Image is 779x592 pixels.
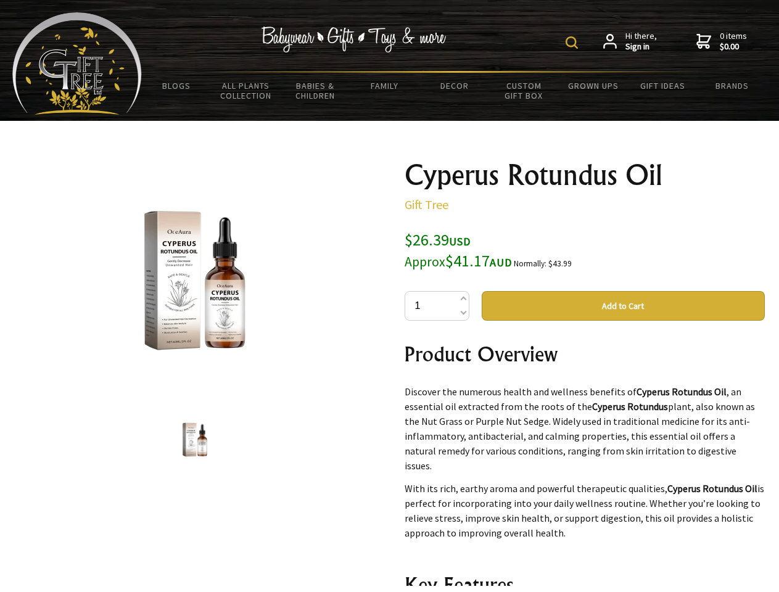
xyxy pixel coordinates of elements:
[405,481,765,540] p: With its rich, earthy aroma and powerful therapeutic qualities, is perfect for incorporating into...
[99,184,291,377] img: Cyperus Rotundus Oil
[12,12,142,115] img: Babyware - Gifts - Toys and more...
[482,291,765,321] button: Add to Cart
[592,400,668,413] strong: Cyperus Rotundus
[212,73,281,109] a: All Plants Collection
[603,31,657,52] a: Hi there,Sign in
[262,27,447,52] img: Babywear - Gifts - Toys & more
[489,73,559,109] a: Custom Gift Box
[566,36,578,49] img: product search
[281,73,350,109] a: Babies & Children
[696,31,747,52] a: 0 items$0.00
[698,73,767,99] a: Brands
[405,339,765,369] h2: Product Overview
[720,41,747,52] strong: $0.00
[720,30,747,52] span: 0 items
[405,229,512,271] span: $26.39 $41.17
[514,258,572,269] small: Normally: $43.99
[405,384,765,473] p: Discover the numerous health and wellness benefits of , an essential oil extracted from the roots...
[419,73,489,99] a: Decor
[405,197,448,212] a: Gift Tree
[628,73,698,99] a: Gift Ideas
[405,160,765,190] h1: Cyperus Rotundus Oil
[171,416,218,463] img: Cyperus Rotundus Oil
[625,31,657,52] span: Hi there,
[667,482,757,495] strong: Cyperus Rotundus Oil
[142,73,212,99] a: BLOGS
[625,41,657,52] strong: Sign in
[558,73,628,99] a: Grown Ups
[405,253,445,270] small: Approx
[449,234,471,249] span: USD
[637,385,727,398] strong: Cyperus Rotundus Oil
[490,255,512,269] span: AUD
[350,73,420,99] a: Family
